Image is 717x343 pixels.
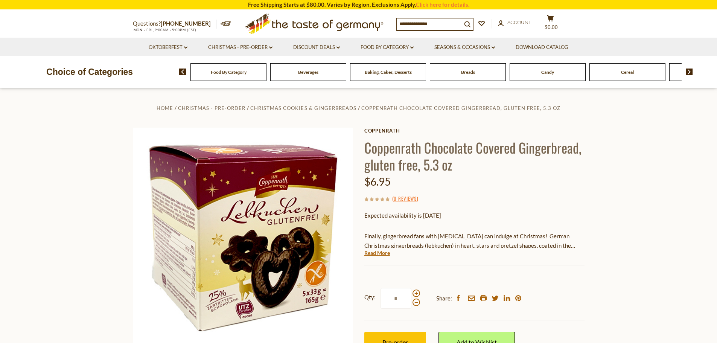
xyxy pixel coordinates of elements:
[461,69,475,75] a: Breads
[545,24,558,30] span: $0.00
[364,232,585,250] p: Finally, gingerbread fans with [MEDICAL_DATA] can indulge at Christmas! German Christmas gingerbr...
[507,19,531,25] span: Account
[365,69,412,75] a: Baking, Cakes, Desserts
[133,19,216,29] p: Questions?
[364,175,391,188] span: $6.95
[211,69,247,75] a: Food By Category
[498,18,531,27] a: Account
[364,128,585,134] a: Coppenrath
[394,195,417,203] a: 0 Reviews
[298,69,318,75] a: Beverages
[541,69,554,75] a: Candy
[434,43,495,52] a: Seasons & Occasions
[364,293,376,302] strong: Qty:
[381,288,411,309] input: Qty:
[621,69,634,75] a: Cereal
[416,1,469,8] a: Click here for details.
[161,20,211,27] a: [PHONE_NUMBER]
[361,105,560,111] a: Coppenrath Chocolate Covered Gingerbread, gluten free, 5.3 oz
[364,211,585,220] p: Expected availability is [DATE]
[250,105,356,111] a: Christmas Cookies & Gingerbreads
[157,105,173,111] a: Home
[436,294,452,303] span: Share:
[516,43,568,52] a: Download Catalog
[686,69,693,75] img: next arrow
[133,28,197,32] span: MON - FRI, 9:00AM - 5:00PM (EST)
[364,139,585,173] h1: Coppenrath Chocolate Covered Gingerbread, gluten free, 5.3 oz
[392,195,418,202] span: ( )
[149,43,187,52] a: Oktoberfest
[364,249,390,257] a: Read More
[539,15,562,34] button: $0.00
[178,105,245,111] a: Christmas - PRE-ORDER
[361,43,414,52] a: Food By Category
[179,69,186,75] img: previous arrow
[208,43,272,52] a: Christmas - PRE-ORDER
[293,43,340,52] a: Discount Deals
